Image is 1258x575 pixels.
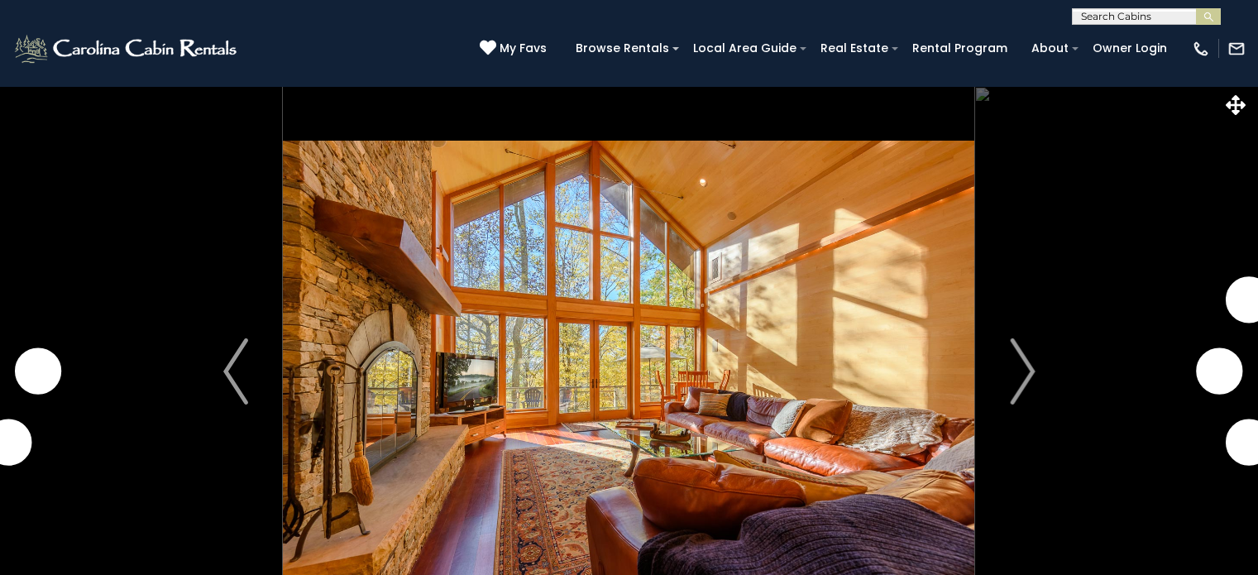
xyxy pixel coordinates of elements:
[1084,36,1175,61] a: Owner Login
[12,32,242,65] img: White-1-2.png
[1227,40,1246,58] img: mail-regular-white.png
[1023,36,1077,61] a: About
[480,40,551,58] a: My Favs
[685,36,805,61] a: Local Area Guide
[500,40,547,57] span: My Favs
[904,36,1016,61] a: Rental Program
[812,36,897,61] a: Real Estate
[1010,338,1035,405] img: arrow
[1192,40,1210,58] img: phone-regular-white.png
[223,338,248,405] img: arrow
[567,36,677,61] a: Browse Rentals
